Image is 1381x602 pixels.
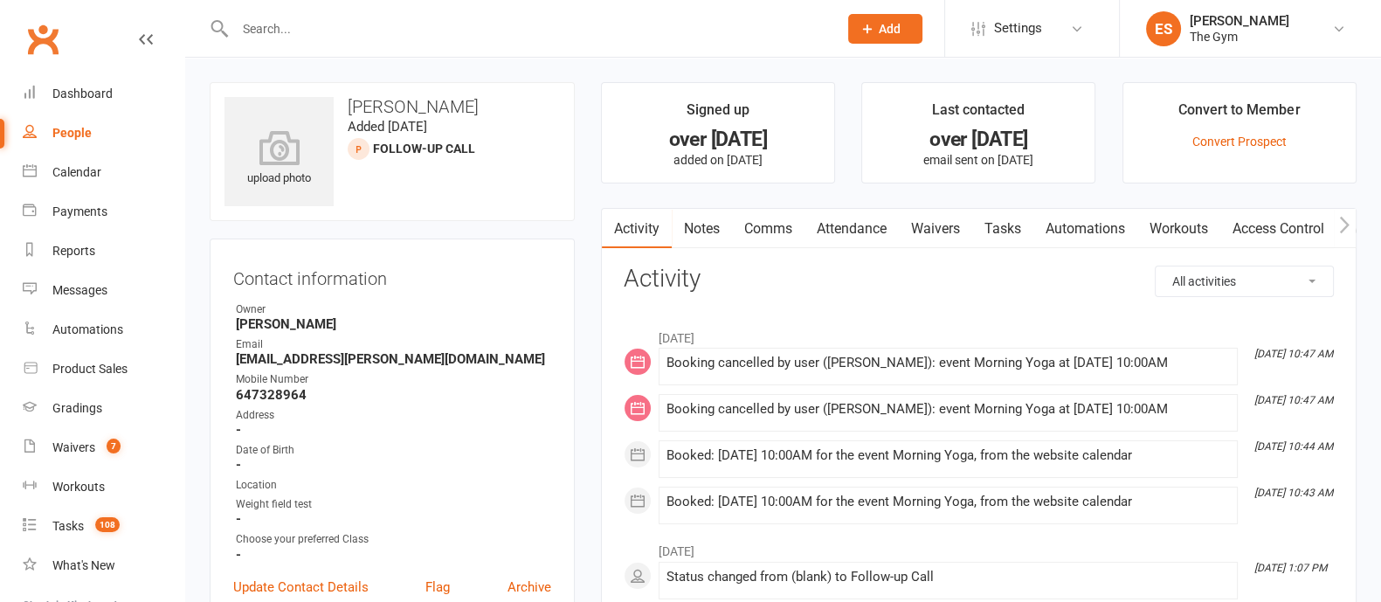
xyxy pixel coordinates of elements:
div: Workouts [52,480,105,494]
div: Gradings [52,401,102,415]
div: ES [1146,11,1181,46]
a: Calendar [23,153,184,192]
div: Dashboard [52,86,113,100]
strong: [EMAIL_ADDRESS][PERSON_NAME][DOMAIN_NAME] [236,351,551,367]
a: Automations [1033,209,1137,249]
div: Tasks [52,519,84,533]
a: Product Sales [23,349,184,389]
a: Clubworx [21,17,65,61]
span: Add [879,22,901,36]
a: Payments [23,192,184,232]
a: Convert Prospect [1192,135,1287,149]
div: People [52,126,92,140]
span: Follow-up Call [373,142,475,156]
a: Comms [732,209,804,249]
strong: - [236,547,551,563]
a: Flag [425,577,450,598]
a: Automations [23,310,184,349]
p: added on [DATE] [618,153,818,167]
a: Workouts [23,467,184,507]
a: What's New [23,546,184,585]
i: [DATE] 10:43 AM [1254,487,1333,499]
div: Location [236,477,551,494]
span: Settings [994,9,1042,48]
div: The Gym [1190,29,1289,45]
div: Booking cancelled by user ([PERSON_NAME]): event Morning Yoga at [DATE] 10:00AM [666,402,1230,417]
a: Dashboard [23,74,184,114]
strong: [PERSON_NAME] [236,316,551,332]
li: [DATE] [624,533,1334,561]
div: Last contacted [932,99,1025,130]
a: People [23,114,184,153]
a: Reports [23,232,184,271]
i: [DATE] 1:07 PM [1254,562,1327,574]
strong: 647328964 [236,387,551,403]
div: over [DATE] [618,130,818,149]
strong: - [236,511,551,527]
a: Archive [508,577,551,598]
div: Reports [52,244,95,258]
p: email sent on [DATE] [878,153,1079,167]
h3: Contact information [233,262,551,288]
span: 108 [95,517,120,532]
div: Mobile Number [236,371,551,388]
div: Automations [52,322,123,336]
div: Signed up [687,99,749,130]
h3: Activity [624,266,1334,293]
a: Access Control [1220,209,1336,249]
a: Workouts [1137,209,1220,249]
div: Product Sales [52,362,128,376]
h3: [PERSON_NAME] [224,97,560,116]
a: Activity [602,209,672,249]
button: Add [848,14,922,44]
div: Booked: [DATE] 10:00AM for the event Morning Yoga, from the website calendar [666,448,1230,463]
a: Update Contact Details [233,577,369,598]
div: Booked: [DATE] 10:00AM for the event Morning Yoga, from the website calendar [666,495,1230,509]
a: Messages [23,271,184,310]
div: Booking cancelled by user ([PERSON_NAME]): event Morning Yoga at [DATE] 10:00AM [666,356,1230,370]
li: [DATE] [624,320,1334,348]
strong: - [236,457,551,473]
span: 7 [107,439,121,453]
a: Waivers 7 [23,428,184,467]
a: Gradings [23,389,184,428]
i: [DATE] 10:47 AM [1254,348,1333,360]
div: What's New [52,558,115,572]
a: Attendance [804,209,899,249]
input: Search... [230,17,825,41]
div: Email [236,336,551,353]
div: Owner [236,301,551,318]
a: Notes [672,209,732,249]
div: Payments [52,204,107,218]
div: over [DATE] [878,130,1079,149]
div: Weight field test [236,496,551,513]
div: [PERSON_NAME] [1190,13,1289,29]
div: Choose your preferred Class [236,531,551,548]
div: Date of Birth [236,442,551,459]
div: Calendar [52,165,101,179]
i: [DATE] 10:44 AM [1254,440,1333,453]
div: Address [236,407,551,424]
a: Waivers [899,209,972,249]
time: Added [DATE] [348,119,427,135]
div: Status changed from (blank) to Follow-up Call [666,570,1230,585]
strong: - [236,422,551,438]
div: Waivers [52,440,95,454]
div: Messages [52,283,107,297]
div: Convert to Member [1178,99,1300,130]
a: Tasks [972,209,1033,249]
a: Tasks 108 [23,507,184,546]
div: upload photo [224,130,334,188]
i: [DATE] 10:47 AM [1254,394,1333,406]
